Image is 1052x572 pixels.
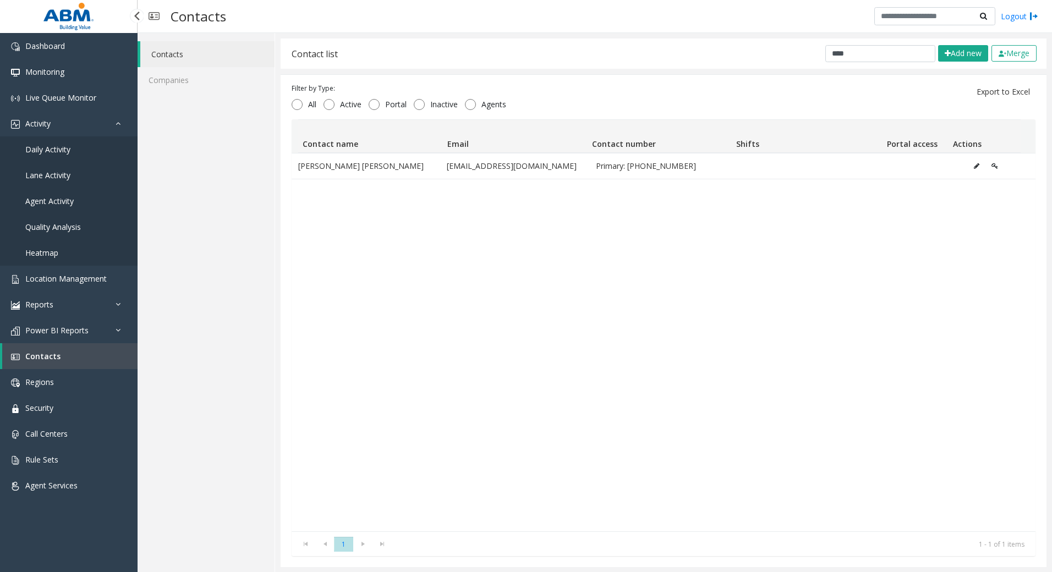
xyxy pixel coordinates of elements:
[25,222,81,232] span: Quality Analysis
[11,275,20,284] img: 'icon'
[25,118,51,129] span: Activity
[298,120,443,153] th: Contact name
[335,99,367,110] span: Active
[11,430,20,439] img: 'icon'
[292,119,1035,531] div: Data table
[25,41,65,51] span: Dashboard
[25,273,107,284] span: Location Management
[292,153,440,179] td: [PERSON_NAME] [PERSON_NAME]
[25,403,53,413] span: Security
[303,99,322,110] span: All
[25,144,70,155] span: Daily Activity
[11,301,20,310] img: 'icon'
[25,325,89,335] span: Power BI Reports
[25,92,96,103] span: Live Queue Monitor
[369,99,380,110] input: Portal
[11,327,20,335] img: 'icon'
[165,3,232,30] h3: Contacts
[25,454,58,465] span: Rule Sets
[11,378,20,387] img: 'icon'
[476,99,512,110] span: Agents
[25,480,78,491] span: Agent Services
[425,99,463,110] span: Inactive
[25,351,61,361] span: Contacts
[2,343,138,369] a: Contacts
[11,482,20,491] img: 'icon'
[970,83,1037,101] button: Export to Excel
[292,84,512,94] div: Filter by Type:
[25,428,68,439] span: Call Centers
[25,196,74,206] span: Agent Activity
[334,537,353,552] span: Page 1
[149,3,160,30] img: pageIcon
[1001,10,1038,22] a: Logout
[968,158,985,174] button: Edit
[11,404,20,413] img: 'icon'
[949,120,1021,153] th: Actions
[876,120,948,153] th: Portal access
[25,67,64,77] span: Monitoring
[25,248,58,258] span: Heatmap
[11,120,20,129] img: 'icon'
[11,68,20,77] img: 'icon'
[11,94,20,103] img: 'icon'
[985,158,1004,174] button: Edit Portal Access
[443,120,588,153] th: Email
[292,47,338,61] div: Contact list
[138,67,275,93] a: Companies
[11,353,20,361] img: 'icon'
[414,99,425,110] input: Inactive
[1029,10,1038,22] img: logout
[999,51,1006,57] img: check
[292,99,303,110] input: All
[587,120,732,153] th: Contact number
[380,99,412,110] span: Portal
[25,377,54,387] span: Regions
[732,120,876,153] th: Shifts
[991,45,1037,62] button: Merge
[938,45,988,62] button: Add new
[324,99,335,110] input: Active
[140,41,275,67] a: Contacts
[398,540,1024,549] kendo-pager-info: 1 - 1 of 1 items
[440,153,589,179] td: [EMAIL_ADDRESS][DOMAIN_NAME]
[596,160,731,172] span: Primary: 815-315-3014
[11,42,20,51] img: 'icon'
[25,170,70,180] span: Lane Activity
[11,456,20,465] img: 'icon'
[25,299,53,310] span: Reports
[465,99,476,110] input: Agents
